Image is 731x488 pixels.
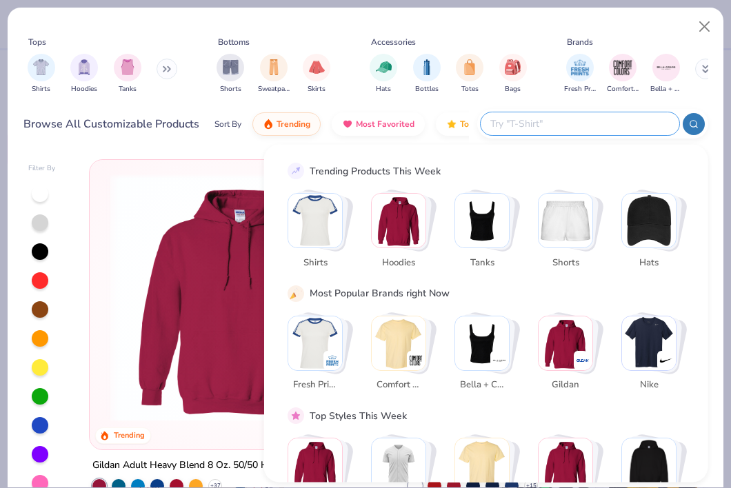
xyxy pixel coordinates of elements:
img: Gildan [539,316,592,369]
button: Stack Card Button Fresh Prints [288,315,351,397]
div: Accessories [371,36,416,48]
button: filter button [413,54,441,94]
button: Trending [252,112,321,136]
img: Comfort Colors [409,353,423,367]
button: Stack Card Button Gildan [538,315,601,397]
span: Tanks [119,84,137,94]
div: Browse All Customizable Products [23,116,199,132]
img: TopRated.gif [446,119,457,130]
img: Bella + Canvas [455,316,509,369]
img: Fresh Prints Image [570,57,590,78]
img: Sweatpants Image [266,59,281,75]
img: Skirts Image [309,59,325,75]
span: Fresh Prints [292,378,337,392]
img: 01756b78-01f6-4cc6-8d8a-3c30c1a0c8ac [103,174,365,422]
img: trend_line.gif [290,165,302,177]
button: filter button [114,54,141,94]
div: Most Popular Brands right Now [310,286,450,301]
button: Close [692,14,718,40]
img: Bags Image [505,59,520,75]
div: filter for Comfort Colors [607,54,639,94]
img: Bella + Canvas Image [656,57,677,78]
button: Most Favorited [332,112,425,136]
button: filter button [499,54,527,94]
img: most_fav.gif [342,119,353,130]
div: filter for Hoodies [70,54,98,94]
button: filter button [650,54,682,94]
span: Trending [277,119,310,130]
span: Skirts [308,84,326,94]
img: Shirts [288,194,342,247]
img: Tanks Image [120,59,135,75]
button: filter button [303,54,330,94]
span: Bella + Canvas [650,84,682,94]
span: Hoodies [376,256,421,270]
img: Comfort Colors [372,316,425,369]
span: Hoodies [71,84,97,94]
button: Stack Card Button Hoodies [371,193,434,275]
span: Shorts [543,256,588,270]
img: Comfort Colors Image [612,57,633,78]
span: Fresh Prints [564,84,596,94]
div: filter for Skirts [303,54,330,94]
img: Tanks [455,194,509,247]
span: Tanks [459,256,504,270]
div: filter for Hats [370,54,397,94]
div: Brands [567,36,593,48]
button: Stack Card Button Hats [621,193,685,275]
div: filter for Shirts [28,54,55,94]
img: Nike [659,353,673,367]
button: filter button [217,54,244,94]
div: Top Styles This Week [310,408,407,423]
img: Bella + Canvas [492,353,506,367]
div: filter for Tanks [114,54,141,94]
span: Comfort Colors [607,84,639,94]
div: Gildan Adult Heavy Blend 8 Oz. 50/50 Hooded Sweatshirt [92,456,345,474]
span: Most Favorited [356,119,414,130]
img: Hats Image [376,59,392,75]
button: filter button [456,54,483,94]
div: Trending Products This Week [310,163,441,178]
span: Gildan [543,378,588,392]
span: Hats [626,256,671,270]
div: filter for Bags [499,54,527,94]
button: Stack Card Button Tanks [454,193,518,275]
div: filter for Sweatpants [258,54,290,94]
button: filter button [564,54,596,94]
img: Bottles Image [419,59,434,75]
div: filter for Fresh Prints [564,54,596,94]
span: Bottles [415,84,439,94]
span: Top Rated [460,119,499,130]
span: Comfort Colors [376,378,421,392]
img: Hoodies Image [77,59,92,75]
span: Shirts [32,84,50,94]
button: Stack Card Button Shorts [538,193,601,275]
span: Shorts [220,84,241,94]
img: Hoodies [372,194,425,247]
div: Tops [28,36,46,48]
span: Hats [376,84,391,94]
span: Bags [505,84,521,94]
button: filter button [258,54,290,94]
img: party_popper.gif [290,287,302,299]
button: Stack Card Button Comfort Colors [371,315,434,397]
span: Nike [626,378,671,392]
div: Bottoms [218,36,250,48]
img: Fresh Prints [288,316,342,369]
img: Shorts Image [223,59,239,75]
input: Try "T-Shirt" [489,116,670,132]
img: Hats [622,194,676,247]
button: Stack Card Button Shirts [288,193,351,275]
span: Sweatpants [258,84,290,94]
img: Gildan [576,353,590,367]
div: filter for Bottles [413,54,441,94]
img: Fresh Prints [326,353,339,367]
div: filter for Totes [456,54,483,94]
button: Top Rated [436,112,510,136]
img: Shorts [539,194,592,247]
span: Bella + Canvas [459,378,504,392]
button: filter button [70,54,98,94]
div: Sort By [214,118,241,130]
img: pink_star.gif [290,409,302,422]
img: Shirts Image [33,59,49,75]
